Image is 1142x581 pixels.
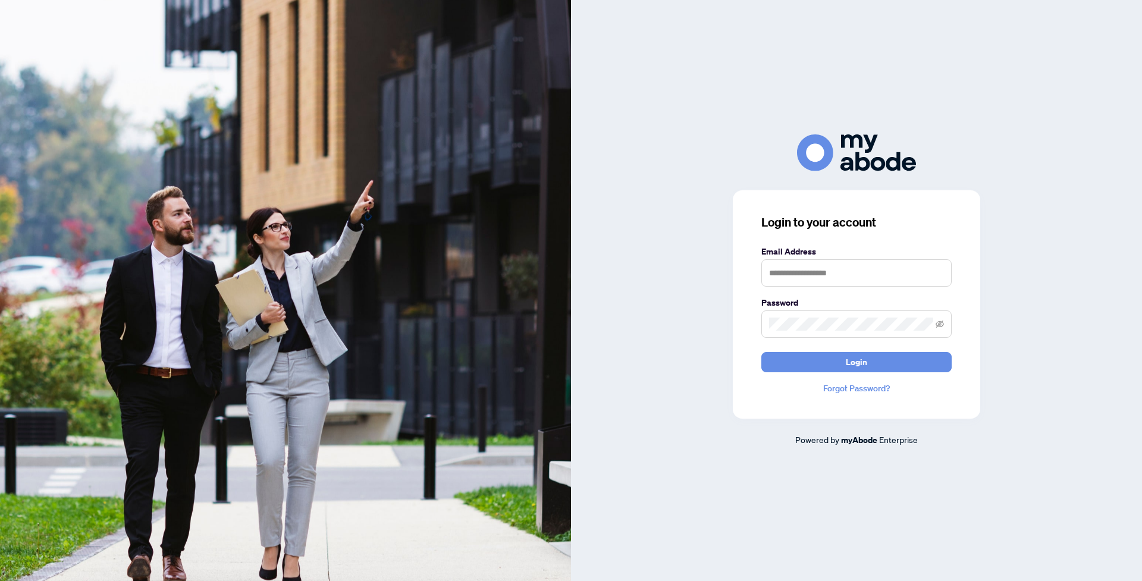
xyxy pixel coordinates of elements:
a: myAbode [841,434,877,447]
span: Enterprise [879,434,918,445]
span: eye-invisible [936,320,944,328]
a: Forgot Password? [761,382,952,395]
label: Email Address [761,245,952,258]
button: Login [761,352,952,372]
span: Login [846,353,867,372]
label: Password [761,296,952,309]
img: ma-logo [797,134,916,171]
span: Powered by [795,434,839,445]
h3: Login to your account [761,214,952,231]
